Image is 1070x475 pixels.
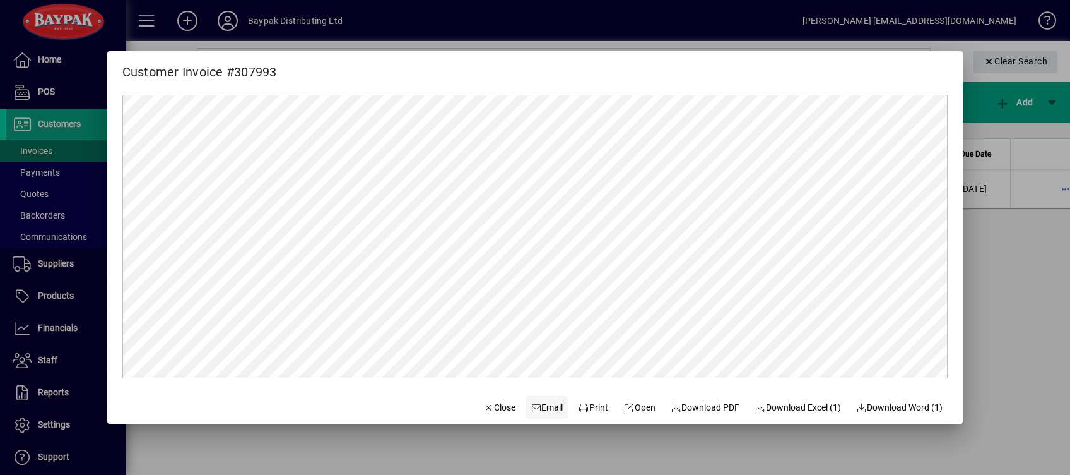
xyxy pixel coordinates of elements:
button: Download Excel (1) [750,396,846,419]
button: Print [573,396,613,419]
span: Open [623,401,656,414]
button: Close [478,396,520,419]
span: Download Word (1) [856,401,943,414]
span: Print [579,401,609,414]
span: Email [531,401,563,414]
span: Download PDF [671,401,740,414]
span: Close [483,401,515,414]
span: Download Excel (1) [755,401,841,414]
a: Open [618,396,661,419]
button: Email [526,396,568,419]
button: Download Word (1) [851,396,948,419]
a: Download PDF [666,396,745,419]
h2: Customer Invoice #307993 [107,51,292,82]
